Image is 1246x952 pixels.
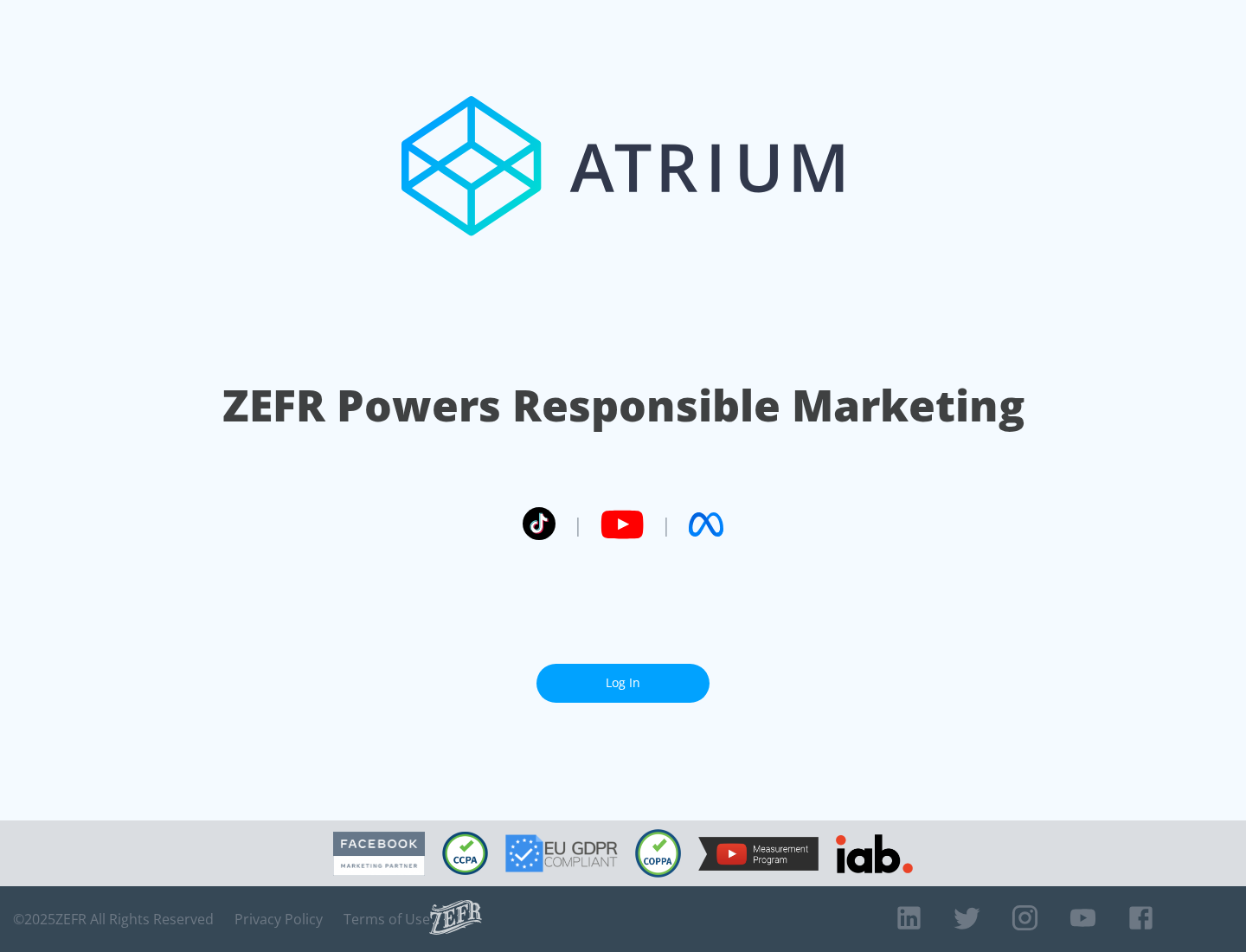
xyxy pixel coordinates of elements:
a: Terms of Use [344,910,430,928]
a: Log In [536,664,710,703]
img: Facebook Marketing Partner [333,832,425,876]
img: CCPA Compliant [442,832,488,875]
span: | [661,511,671,537]
img: IAB [836,834,913,873]
span: | [573,511,583,537]
h1: ZEFR Powers Responsible Marketing [222,376,1024,435]
img: YouTube Measurement Program [698,837,819,871]
img: COPPA Compliant [635,829,681,878]
img: GDPR Compliant [505,834,618,872]
a: Privacy Policy [234,910,323,928]
span: © 2025 ZEFR All Rights Reserved [13,910,214,928]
